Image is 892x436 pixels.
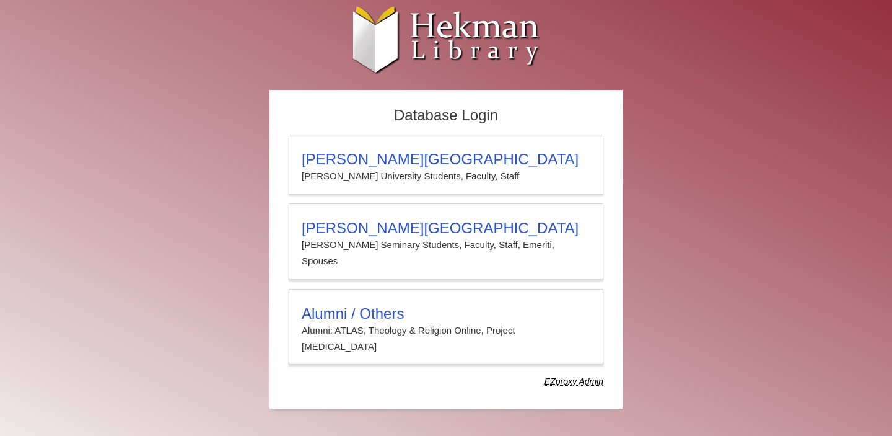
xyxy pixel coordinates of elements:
[302,220,590,237] h3: [PERSON_NAME][GEOGRAPHIC_DATA]
[289,203,603,280] a: [PERSON_NAME][GEOGRAPHIC_DATA][PERSON_NAME] Seminary Students, Faculty, Staff, Emeriti, Spouses
[302,305,590,355] summary: Alumni / OthersAlumni: ATLAS, Theology & Religion Online, Project [MEDICAL_DATA]
[302,168,590,184] p: [PERSON_NAME] University Students, Faculty, Staff
[302,323,590,355] p: Alumni: ATLAS, Theology & Religion Online, Project [MEDICAL_DATA]
[302,151,590,168] h3: [PERSON_NAME][GEOGRAPHIC_DATA]
[282,103,610,128] h2: Database Login
[302,305,590,323] h3: Alumni / Others
[544,376,603,386] dfn: Use Alumni login
[289,135,603,194] a: [PERSON_NAME][GEOGRAPHIC_DATA][PERSON_NAME] University Students, Faculty, Staff
[302,237,590,270] p: [PERSON_NAME] Seminary Students, Faculty, Staff, Emeriti, Spouses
